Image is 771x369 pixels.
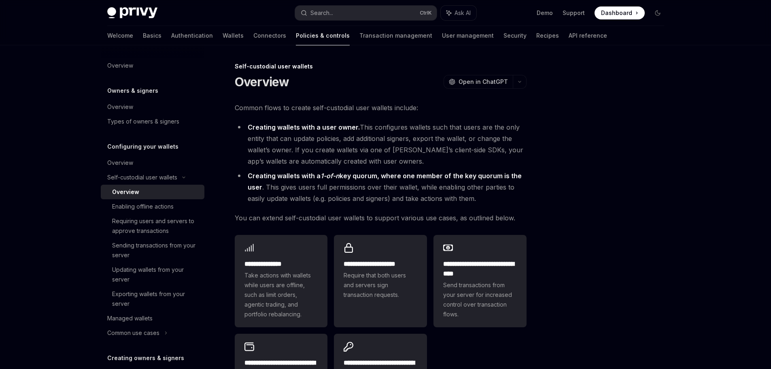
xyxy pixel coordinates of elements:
[101,262,204,287] a: Updating wallets from your server
[107,7,157,19] img: dark logo
[235,235,328,327] a: **** **** *****Take actions with wallets while users are offline, such as limit orders, agentic t...
[442,26,494,45] a: User management
[101,311,204,326] a: Managed wallets
[235,62,527,70] div: Self-custodial user wallets
[235,122,527,167] li: This configures wallets such that users are the only entity that can update policies, add additio...
[107,314,153,323] div: Managed wallets
[112,289,200,309] div: Exporting wallets from your server
[651,6,664,19] button: Toggle dark mode
[248,123,360,131] strong: Creating wallets with a user owner.
[223,26,244,45] a: Wallets
[235,212,527,224] span: You can extend self-custodial user wallets to support various use cases, as outlined below.
[112,187,139,197] div: Overview
[503,26,527,45] a: Security
[455,9,471,17] span: Ask AI
[595,6,645,19] a: Dashboard
[235,170,527,204] li: . This gives users full permissions over their wallet, while enabling other parties to easily upd...
[295,6,437,20] button: Search...CtrlK
[143,26,161,45] a: Basics
[107,26,133,45] a: Welcome
[441,6,476,20] button: Ask AI
[112,265,200,284] div: Updating wallets from your server
[443,280,517,319] span: Send transactions from your server for increased control over transaction flows.
[112,241,200,260] div: Sending transactions from your server
[444,75,513,89] button: Open in ChatGPT
[563,9,585,17] a: Support
[101,199,204,214] a: Enabling offline actions
[248,172,522,191] strong: Creating wallets with a key quorum, where one member of the key quorum is the user
[253,26,286,45] a: Connectors
[101,185,204,199] a: Overview
[310,8,333,18] div: Search...
[244,271,318,319] span: Take actions with wallets while users are offline, such as limit orders, agentic trading, and por...
[569,26,607,45] a: API reference
[601,9,632,17] span: Dashboard
[101,214,204,238] a: Requiring users and servers to approve transactions
[171,26,213,45] a: Authentication
[107,61,133,70] div: Overview
[321,172,340,180] em: 1-of-n
[359,26,432,45] a: Transaction management
[101,238,204,262] a: Sending transactions from your server
[107,328,159,338] div: Common use cases
[101,100,204,114] a: Overview
[107,102,133,112] div: Overview
[107,158,133,168] div: Overview
[107,86,158,96] h5: Owners & signers
[107,353,184,363] h5: Creating owners & signers
[101,156,204,170] a: Overview
[537,9,553,17] a: Demo
[235,75,289,89] h1: Overview
[107,117,179,126] div: Types of owners & signers
[101,287,204,311] a: Exporting wallets from your server
[344,271,417,300] span: Require that both users and servers sign transaction requests.
[101,114,204,129] a: Types of owners & signers
[536,26,559,45] a: Recipes
[420,10,432,16] span: Ctrl K
[112,216,200,236] div: Requiring users and servers to approve transactions
[296,26,350,45] a: Policies & controls
[459,78,508,86] span: Open in ChatGPT
[101,58,204,73] a: Overview
[107,173,177,182] div: Self-custodial user wallets
[235,102,527,113] span: Common flows to create self-custodial user wallets include:
[112,202,174,211] div: Enabling offline actions
[107,142,178,151] h5: Configuring your wallets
